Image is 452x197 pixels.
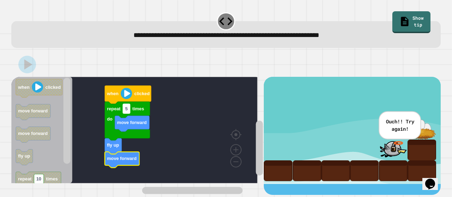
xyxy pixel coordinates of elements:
text: when [107,91,119,97]
text: 5 [125,106,127,111]
text: 10 [36,177,41,182]
text: repeat [18,177,32,182]
text: move forward [107,156,137,161]
text: times [132,106,144,111]
text: times [46,177,58,182]
p: Ouch!! Try again! [385,118,415,133]
text: when [18,85,30,90]
text: fly up [18,154,30,159]
text: move forward [18,109,48,114]
text: clicked [134,91,149,97]
text: move forward [18,131,48,136]
iframe: chat widget [422,169,445,190]
text: fly up [107,143,119,148]
text: repeat [107,106,121,111]
text: move forward [117,120,147,125]
text: clicked [46,85,61,90]
a: Show tip [392,11,431,33]
text: do [107,117,113,122]
div: Blockly Workspace [11,77,264,195]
